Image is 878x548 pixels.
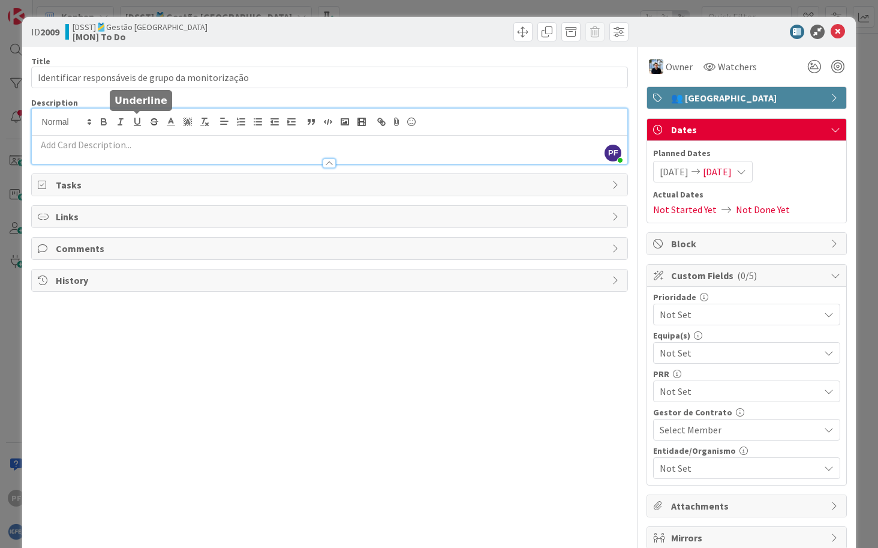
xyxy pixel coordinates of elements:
[671,236,825,251] span: Block
[56,241,606,256] span: Comments
[653,408,840,417] div: Gestor de Contrato
[31,67,629,88] input: type card name here...
[40,26,59,38] b: 2009
[31,97,78,108] span: Description
[660,346,819,360] span: Not Set
[718,59,757,74] span: Watchers
[649,59,663,74] img: DA
[660,164,688,179] span: [DATE]
[31,56,50,67] label: Title
[31,25,59,39] span: ID
[73,32,208,41] b: [MON] To Do
[653,293,840,301] div: Prioridade
[671,499,825,513] span: Attachments
[671,122,825,137] span: Dates
[671,268,825,283] span: Custom Fields
[653,370,840,378] div: PRR
[56,178,606,192] span: Tasks
[737,269,757,282] span: ( 0/5 )
[73,22,208,32] span: [DSST]🎽Gestão [GEOGRAPHIC_DATA]
[56,273,606,288] span: History
[653,331,840,340] div: Equipa(s)
[660,423,721,437] span: Select Member
[653,202,717,217] span: Not Started Yet
[115,95,167,106] h5: Underline
[660,461,819,475] span: Not Set
[736,202,790,217] span: Not Done Yet
[653,147,840,160] span: Planned Dates
[56,209,606,224] span: Links
[660,384,819,399] span: Not Set
[703,164,732,179] span: [DATE]
[671,531,825,545] span: Mirrors
[605,145,621,161] span: PF
[660,306,813,323] span: Not Set
[653,447,840,455] div: Entidade/Organismo
[653,188,840,201] span: Actual Dates
[666,59,693,74] span: Owner
[671,91,825,105] span: 👥 [GEOGRAPHIC_DATA]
